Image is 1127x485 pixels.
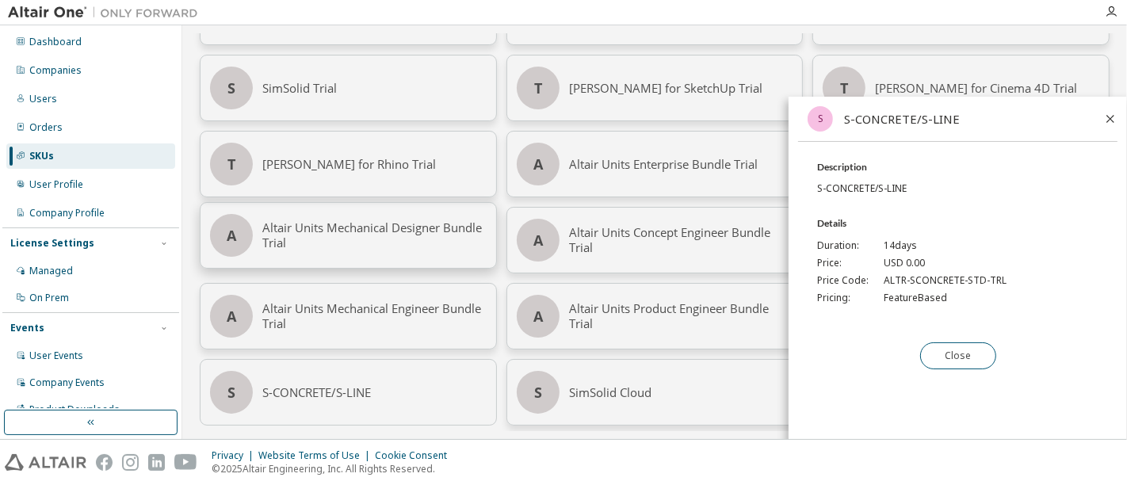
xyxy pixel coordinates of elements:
[844,112,1091,127] div: S-CONCRETE/S-LINE
[29,292,69,304] div: On Prem
[533,158,543,170] span: A
[533,310,543,323] span: A
[506,359,804,426] button: SSimSolid Cloud
[227,386,235,399] span: S
[262,55,487,120] div: SimSolid Trial
[10,322,44,334] div: Events
[875,55,1099,120] div: [PERSON_NAME] for Cinema 4D Trial
[5,454,86,471] img: altair_logo.svg
[148,454,165,471] img: linkedin.svg
[29,150,54,162] div: SKUs
[884,274,1007,287] span: ALTR-SCONCRETE-STD-TRL
[29,121,63,134] div: Orders
[200,202,497,269] button: AAltair Units Mechanical Designer Bundle Trial
[29,265,73,277] div: Managed
[96,454,113,471] img: facebook.svg
[817,257,874,269] span: Price:
[29,36,82,48] div: Dashboard
[533,234,543,246] span: A
[569,284,793,349] div: Altair Units Product Engineer Bundle Trial
[262,284,487,349] div: Altair Units Mechanical Engineer Bundle Trial
[29,376,105,389] div: Company Events
[840,82,848,94] span: T
[569,55,793,120] div: [PERSON_NAME] for SketchUp Trial
[817,274,874,287] span: Price Code:
[884,239,917,252] span: 14 days
[506,131,804,197] button: AAltair Units Enterprise Bundle Trial
[534,82,542,94] span: T
[817,217,1117,229] h5: Details
[569,360,793,425] div: SimSolid Cloud
[29,349,83,362] div: User Events
[227,158,235,170] span: T
[200,55,497,121] button: SSimSolid Trial
[212,449,258,462] div: Privacy
[817,239,874,252] span: Duration:
[817,292,874,304] span: Pricing:
[808,106,833,132] span: S
[10,237,94,250] div: License Settings
[29,207,105,220] div: Company Profile
[258,449,375,462] div: Website Terms of Use
[8,5,206,21] img: Altair One
[212,462,457,475] p: © 2025 Altair Engineering, Inc. All Rights Reserved.
[884,292,947,304] span: Feature Based
[227,229,236,242] span: A
[227,82,235,94] span: S
[534,386,542,399] span: S
[506,283,804,349] button: AAltair Units Product Engineer Bundle Trial
[375,449,457,462] div: Cookie Consent
[200,131,497,197] button: T[PERSON_NAME] for Rhino Trial
[29,64,82,77] div: Companies
[569,132,793,197] div: Altair Units Enterprise Bundle Trial
[174,454,197,471] img: youtube.svg
[262,203,487,268] div: Altair Units Mechanical Designer Bundle Trial
[227,310,236,323] span: A
[29,93,57,105] div: Users
[817,161,1117,173] h5: Description
[506,207,804,273] button: AAltair Units Concept Engineer Bundle Trial
[262,132,487,197] div: [PERSON_NAME] for Rhino Trial
[200,359,497,426] button: SS-CONCRETE/S-LINE
[122,454,139,471] img: instagram.svg
[200,283,497,349] button: AAltair Units Mechanical Engineer Bundle Trial
[506,55,804,121] button: T[PERSON_NAME] for SketchUp Trial
[920,342,996,369] button: Close
[817,181,907,195] span: S-CONCRETE/S-LINE
[29,178,83,191] div: User Profile
[29,403,120,416] div: Product Downloads
[569,208,793,273] div: Altair Units Concept Engineer Bundle Trial
[262,360,487,425] div: S-CONCRETE/S-LINE
[884,257,925,269] span: USD 0.00
[812,55,1110,121] button: T[PERSON_NAME] for Cinema 4D Trial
